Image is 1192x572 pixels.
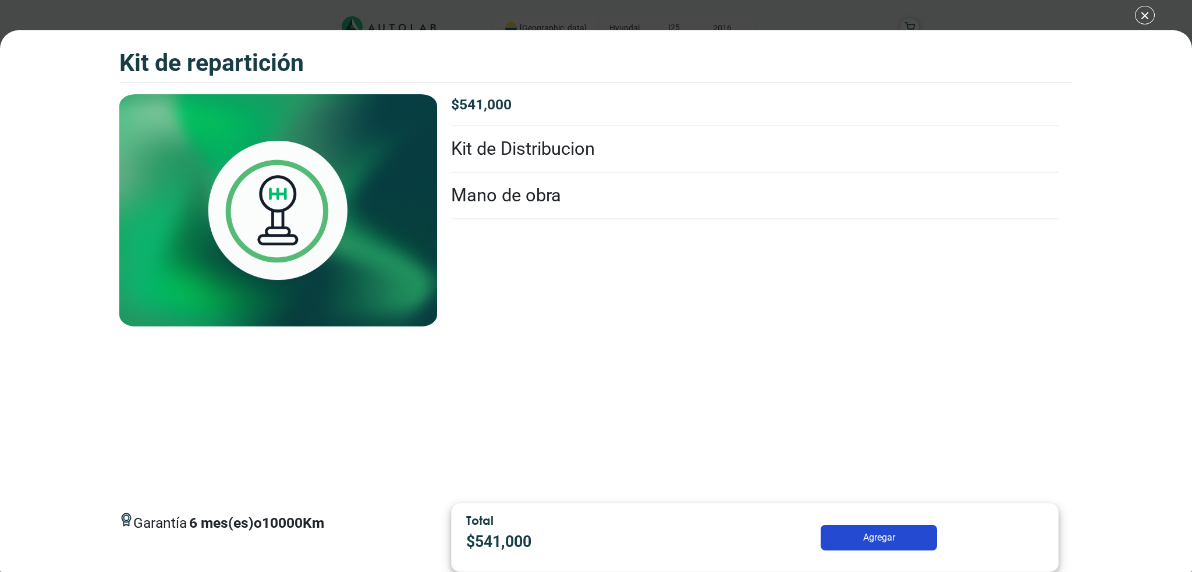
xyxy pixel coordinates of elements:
[451,126,1059,173] li: Kit de Distribucion
[451,94,1059,116] p: $ 541,000
[466,514,494,527] span: Total
[821,525,937,550] button: Agregar
[119,49,304,77] h3: Kit de Repartición
[189,513,324,534] p: 6 mes(es) o 10000 Km
[466,530,697,553] p: $ 541,000
[451,173,1059,219] li: Mano de obra
[133,513,324,543] span: Garantía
